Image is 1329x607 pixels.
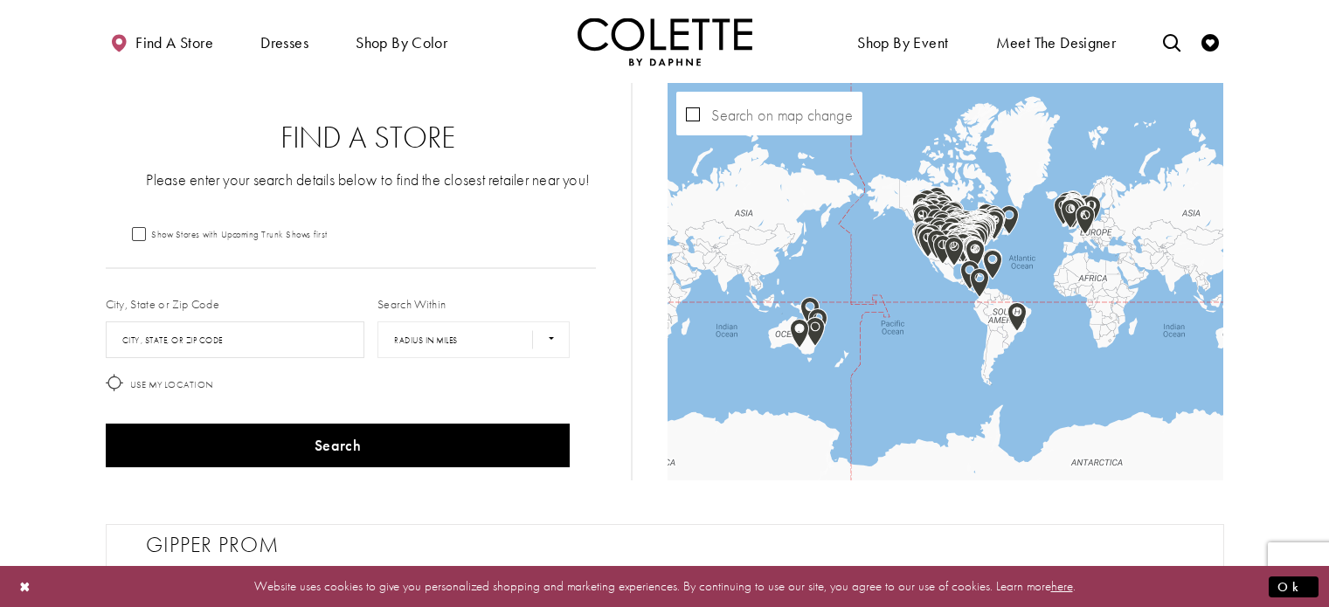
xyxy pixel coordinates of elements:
a: Opens in new tab [146,564,333,580]
select: Radius In Miles [377,321,570,358]
button: Submit Dialog [1269,576,1319,597]
p: Website uses cookies to give you personalized shopping and marketing experiences. By continuing t... [126,575,1203,598]
span: Dresses [260,34,308,52]
img: Colette by Daphne [578,17,752,66]
span: Meet the designer [996,34,1117,52]
span: Shop By Event [853,17,952,66]
a: here [1051,577,1073,595]
a: Visit Home Page [578,17,752,66]
h2: Gipper Prom [146,532,1201,558]
span: Dresses [256,17,313,66]
h2: Find a Store [141,121,597,155]
span: Shop by color [351,17,452,66]
a: Meet the designer [992,17,1121,66]
a: Find a store [106,17,218,66]
span: Shop by color [356,34,447,52]
button: Close Dialog [10,571,40,602]
span: Show Stores with Upcoming Trunk Shows first [151,228,328,240]
span: Shop By Event [857,34,948,52]
p: Please enter your search details below to find the closest retailer near you! [141,169,597,190]
button: Search [106,424,571,467]
div: Map with store locations [668,83,1223,480]
span: Find a store [135,34,213,52]
label: Search Within [377,295,446,313]
a: Toggle search [1159,17,1185,66]
label: City, State or Zip Code [106,295,220,313]
a: Check Wishlist [1197,17,1223,66]
input: City, State, or ZIP Code [106,321,365,358]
